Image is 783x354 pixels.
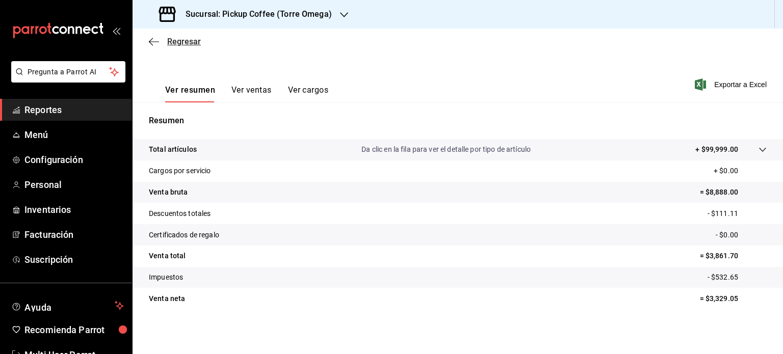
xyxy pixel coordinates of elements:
span: Facturación [24,228,124,241]
button: Regresar [149,37,201,46]
p: Da clic en la fila para ver el detalle por tipo de artículo [361,144,531,155]
button: open_drawer_menu [112,26,120,35]
button: Ver cargos [288,85,329,102]
p: Cargos por servicio [149,166,211,176]
p: - $532.65 [708,272,767,283]
span: Inventarios [24,203,124,216]
span: Recomienda Parrot [24,323,124,337]
div: navigation tabs [165,85,328,102]
span: Regresar [167,37,201,46]
p: Venta total [149,251,186,261]
button: Pregunta a Parrot AI [11,61,125,83]
span: Configuración [24,153,124,167]
p: Resumen [149,115,767,127]
p: Total artículos [149,144,197,155]
p: Certificados de regalo [149,230,219,240]
span: Suscripción [24,253,124,266]
span: Pregunta a Parrot AI [28,67,110,77]
span: Menú [24,128,124,142]
p: = $3,861.70 [700,251,767,261]
button: Ver resumen [165,85,215,102]
span: Personal [24,178,124,192]
p: Venta neta [149,293,185,304]
p: Descuentos totales [149,208,211,219]
span: Ayuda [24,299,111,312]
p: = $8,888.00 [700,187,767,198]
p: Impuestos [149,272,183,283]
p: - $0.00 [716,230,767,240]
h3: Sucursal: Pickup Coffee (Torre Omega) [177,8,332,20]
button: Exportar a Excel [697,78,767,91]
p: Venta bruta [149,187,188,198]
p: - $111.11 [708,208,767,219]
a: Pregunta a Parrot AI [7,74,125,85]
p: = $3,329.05 [700,293,767,304]
span: Reportes [24,103,124,117]
p: + $99,999.00 [695,144,738,155]
button: Ver ventas [231,85,272,102]
p: + $0.00 [714,166,767,176]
